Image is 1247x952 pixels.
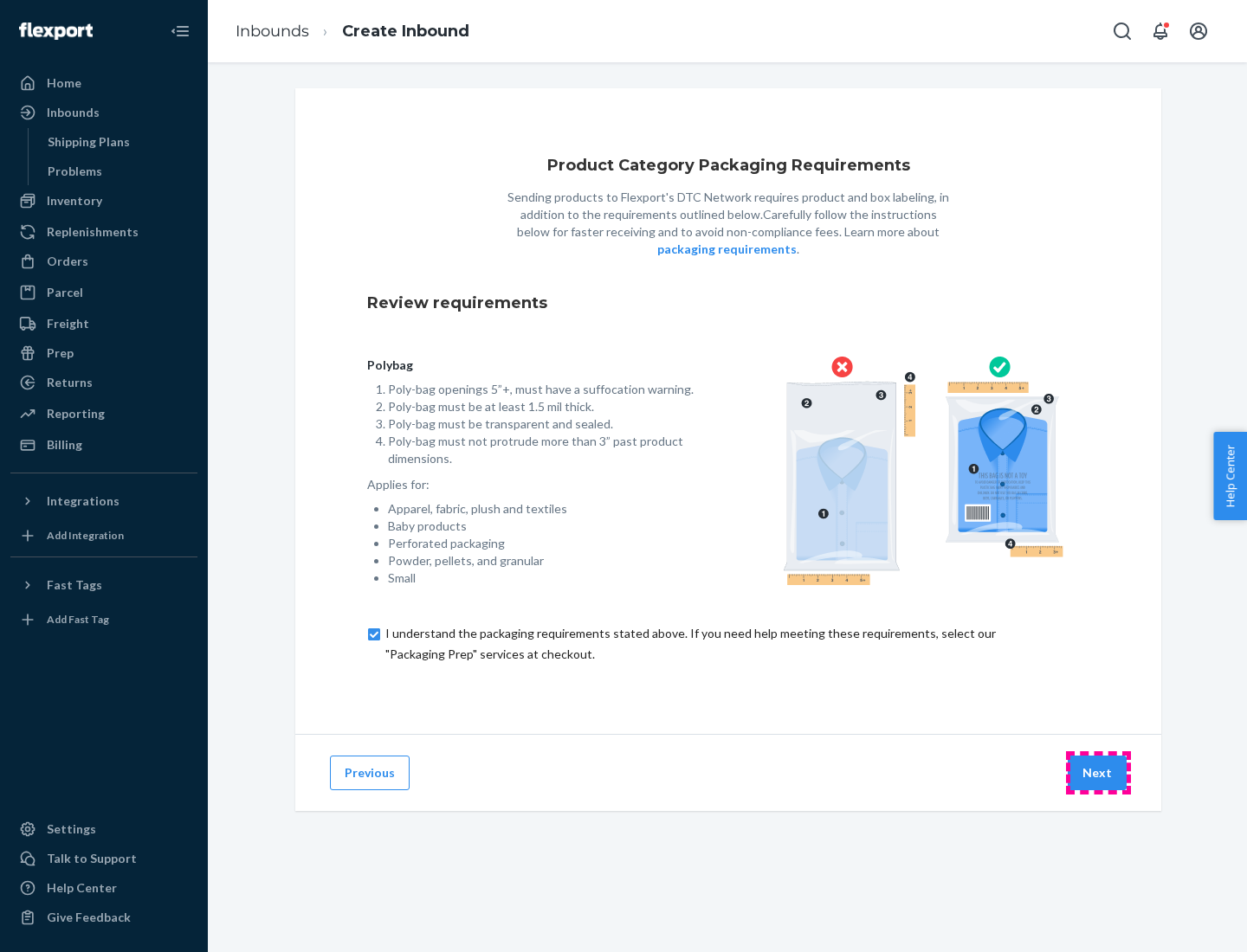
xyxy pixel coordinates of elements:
a: Parcel [10,279,197,306]
a: Add Integration [10,522,197,550]
img: polybag.ac92ac876edd07edd96c1eaacd328395.png [783,357,1063,585]
div: Help Center [47,879,117,897]
a: Problems [39,158,198,185]
div: Inventory [47,192,102,209]
a: Returns [10,369,197,396]
div: Prep [47,344,74,362]
img: Flexport logo [19,23,93,40]
div: Parcel [47,284,83,301]
div: Replenishments [47,223,139,241]
button: Previous [330,756,410,790]
li: Poly-bag must be at least 1.5 mil thick. [388,398,701,415]
a: Home [10,69,197,97]
h1: Product Category Packaging Requirements [547,158,910,175]
div: Settings [47,820,96,838]
button: Help Center [1213,432,1247,520]
a: Talk to Support [10,845,197,872]
div: Talk to Support [47,850,137,867]
a: Inbounds [10,99,197,126]
div: Inbounds [47,104,100,121]
div: Add Integration [47,528,124,543]
a: Reporting [10,400,197,428]
li: Poly-bag openings 5”+, must have a suffocation warning. [388,381,701,398]
p: Polybag [367,357,701,374]
button: Open account menu [1181,14,1216,48]
div: Billing [47,436,82,453]
li: Small [388,569,701,587]
a: Orders [10,248,197,275]
div: Give Feedback [47,909,131,926]
div: Orders [47,253,88,270]
a: Freight [10,310,197,338]
button: Open Search Box [1105,14,1140,48]
a: Billing [10,431,197,459]
div: Shipping Plans [48,133,130,151]
a: Help Center [10,874,197,902]
div: Add Fast Tag [47,612,109,627]
button: Next [1068,756,1127,790]
a: Inbounds [236,22,309,41]
div: Problems [48,163,102,180]
li: Baby products [388,518,701,535]
li: Apparel, fabric, plush and textiles [388,500,701,518]
button: Open notifications [1143,14,1178,48]
div: Reporting [47,405,105,422]
a: Create Inbound [342,22,469,41]
li: Powder, pellets, and granular [388,552,701,569]
div: Freight [47,315,89,332]
a: Shipping Plans [39,128,198,156]
a: Replenishments [10,218,197,246]
div: Returns [47,374,93,391]
li: Perforated packaging [388,535,701,552]
button: packaging requirements [657,241,797,258]
a: Inventory [10,187,197,215]
div: Fast Tags [47,576,102,594]
button: Give Feedback [10,904,197,931]
button: Close Navigation [163,14,197,48]
div: Integrations [47,492,120,510]
a: Add Fast Tag [10,606,197,634]
div: Home [47,74,81,92]
p: Sending products to Flexport's DTC Network requires product and box labeling, in addition to the ... [503,189,953,258]
p: Applies for: [367,476,701,493]
button: Fast Tags [10,571,197,599]
a: Settings [10,815,197,843]
a: Prep [10,339,197,367]
ol: breadcrumbs [222,6,483,57]
li: Poly-bag must not protrude more than 3” past product dimensions. [388,433,701,467]
div: Review requirements [367,279,1089,329]
button: Integrations [10,487,197,515]
li: Poly-bag must be transparent and sealed. [388,415,701,433]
